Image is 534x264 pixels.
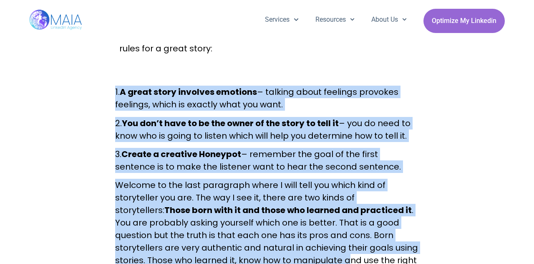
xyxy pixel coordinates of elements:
[121,148,241,160] strong: Create a creative Honeypot
[115,148,419,173] p: 3. – remember the goal of the first sentence is to make the listener want to hear the second sent...
[257,9,307,30] a: Services
[115,117,419,142] p: 2. – you do need to know who is going to listen which will help you determine how to tell it.
[432,13,496,29] span: Optimize My Linkedin
[307,9,363,30] a: Resources
[164,204,412,216] strong: Those born with it and those who learned and practiced it
[120,86,257,98] strong: A great story involves emotions
[257,9,415,30] nav: Menu
[363,9,415,30] a: About Us
[423,9,505,33] a: Optimize My Linkedin
[122,117,339,129] strong: You don’t have to be the owner of the story to tell it
[115,86,419,111] p: 1. – talking about feelings provokes feelings, which is exactly what you want.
